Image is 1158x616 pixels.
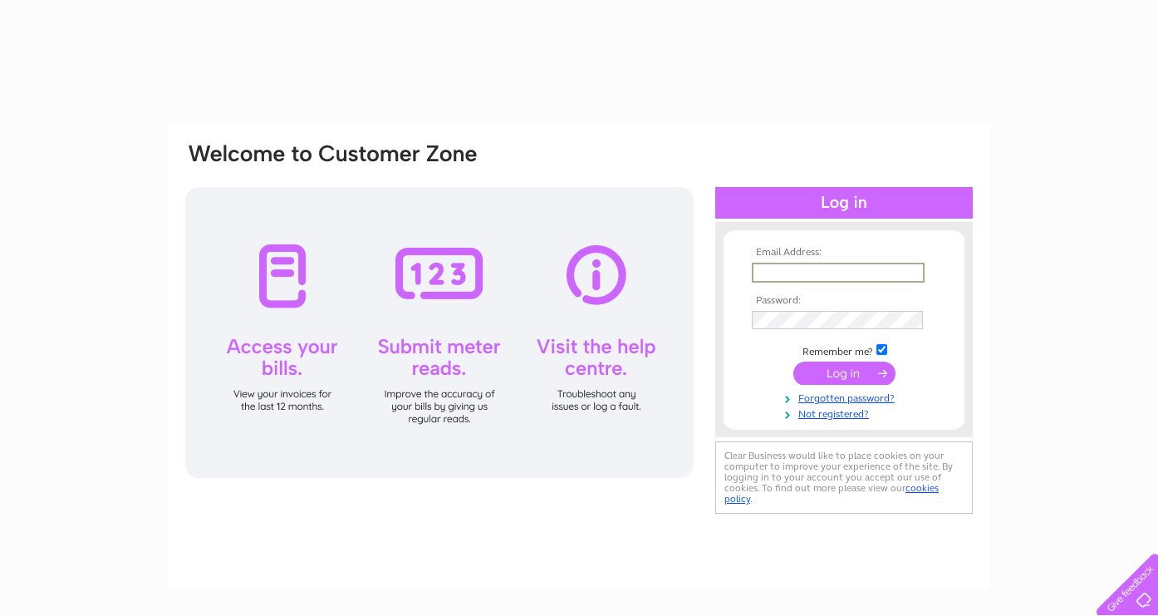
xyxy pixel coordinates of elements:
[793,362,895,385] input: Submit
[715,441,973,514] div: Clear Business would like to place cookies on your computer to improve your experience of the sit...
[752,389,940,405] a: Forgotten password?
[724,482,939,505] a: cookies policy
[748,295,940,307] th: Password:
[748,247,940,259] th: Email Address:
[752,405,940,421] a: Not registered?
[748,342,940,358] td: Remember me?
